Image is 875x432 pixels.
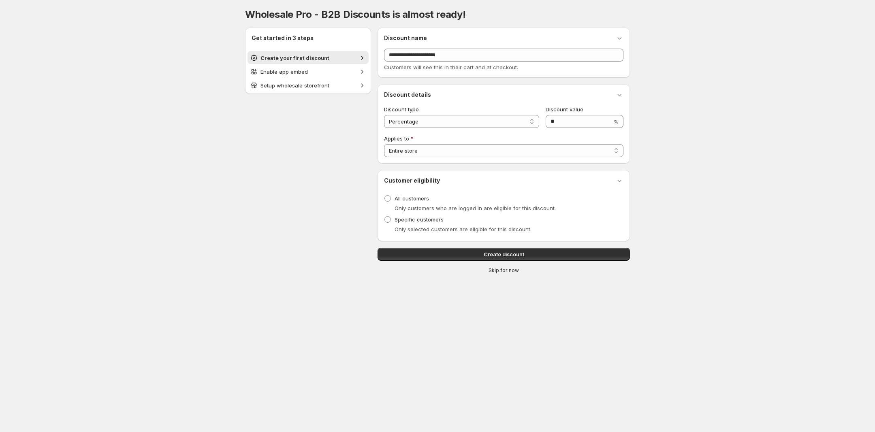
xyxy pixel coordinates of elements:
span: Specific customers [395,216,444,223]
h3: Discount details [384,91,431,99]
span: Discount value [546,106,583,113]
span: Discount type [384,106,419,113]
span: % [613,118,619,125]
span: Only customers who are logged in are eligible for this discount. [395,205,556,211]
span: Applies to [384,135,409,142]
h3: Customer eligibility [384,177,440,185]
h3: Discount name [384,34,427,42]
span: Setup wholesale storefront [260,82,329,89]
h2: Get started in 3 steps [252,34,365,42]
span: Create discount [484,250,524,258]
span: Create your first discount [260,55,329,61]
span: Enable app embed [260,68,308,75]
button: Skip for now [374,266,633,275]
h1: Wholesale Pro - B2B Discounts is almost ready! [245,8,630,21]
span: Skip for now [489,267,519,274]
button: Create discount [378,248,630,261]
span: Only selected customers are eligible for this discount. [395,226,531,232]
span: All customers [395,195,429,202]
span: Customers will see this in their cart and at checkout. [384,64,518,70]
